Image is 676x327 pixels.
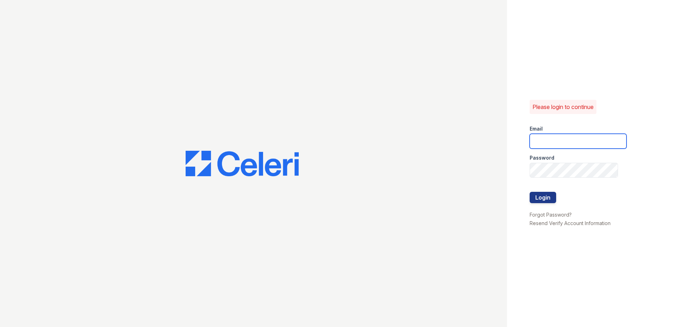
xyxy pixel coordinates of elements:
label: Email [530,125,543,132]
p: Please login to continue [532,103,594,111]
img: CE_Logo_Blue-a8612792a0a2168367f1c8372b55b34899dd931a85d93a1a3d3e32e68fde9ad4.png [186,151,299,176]
label: Password [530,154,554,161]
button: Login [530,192,556,203]
a: Resend Verify Account Information [530,220,611,226]
a: Forgot Password? [530,212,572,218]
